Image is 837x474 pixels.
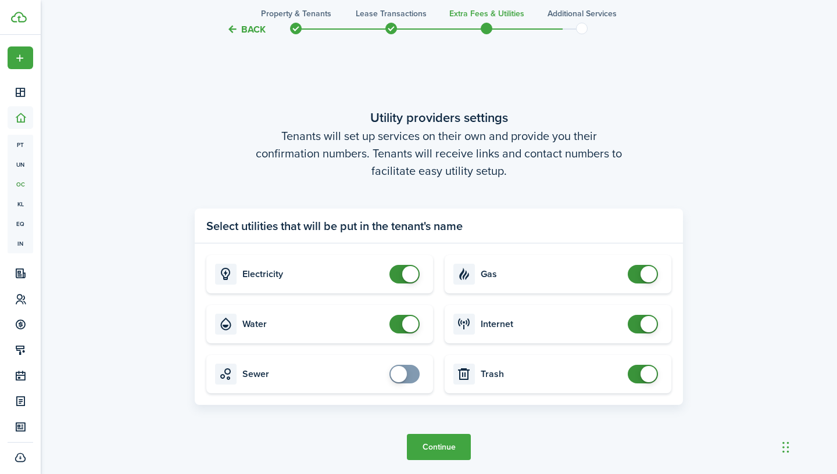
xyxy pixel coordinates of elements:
[8,46,33,69] button: Open menu
[8,174,33,194] a: oc
[481,319,622,329] card-title: Internet
[481,369,622,379] card-title: Trash
[481,269,622,279] card-title: Gas
[8,214,33,234] a: eq
[356,8,427,20] h3: Lease Transactions
[242,319,384,329] card-title: Water
[195,127,683,179] wizard-step-header-description: Tenants will set up services on their own and provide you their confirmation numbers. Tenants wil...
[261,8,331,20] h3: Property & Tenants
[242,269,384,279] card-title: Electricity
[8,135,33,155] a: pt
[779,418,837,474] iframe: Chat Widget
[195,108,683,127] wizard-step-header-title: Utility providers settings
[8,155,33,174] a: un
[227,23,266,35] button: Back
[407,434,471,460] button: Continue
[242,369,384,379] card-title: Sewer
[782,430,789,465] div: Drag
[548,8,617,20] h3: Additional Services
[449,8,524,20] h3: Extra fees & Utilities
[8,234,33,253] a: in
[8,194,33,214] a: kl
[206,217,463,235] panel-main-title: Select utilities that will be put in the tenant's name
[11,12,27,23] img: TenantCloud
